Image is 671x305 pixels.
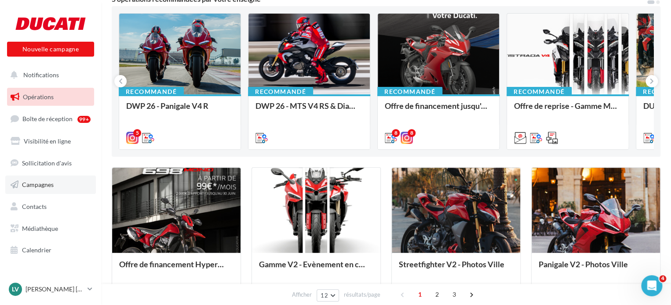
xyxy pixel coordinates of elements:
button: Nouvelle campagne [7,42,94,57]
a: Contacts [5,197,96,216]
a: Lv [PERSON_NAME] [PERSON_NAME] [7,281,94,298]
div: Offre de financement Hypermotard 698 Mono [119,260,233,277]
button: Notifications [5,66,92,84]
span: 3 [447,287,461,301]
a: Campagnes [5,176,96,194]
span: 12 [321,292,328,299]
div: Streetfighter V2 - Photos Ville [399,260,513,277]
span: Afficher [292,291,312,299]
div: 5 [133,129,141,137]
span: résultats/page [344,291,380,299]
div: 8 [392,129,400,137]
span: Contacts [22,203,47,210]
a: Calendrier [5,241,96,259]
span: Notifications [23,71,59,79]
div: Recommandé [248,87,313,97]
span: Opérations [23,93,54,100]
div: Recommandé [119,87,184,97]
button: 12 [317,289,339,301]
span: Campagnes [22,181,54,188]
span: Médiathèque [22,225,58,232]
div: Recommandé [507,87,572,97]
span: Calendrier [22,246,51,254]
span: 4 [659,275,666,282]
div: Recommandé [377,87,442,97]
span: 2 [430,287,444,301]
p: [PERSON_NAME] [PERSON_NAME] [26,285,84,294]
span: Visibilité en ligne [24,137,71,145]
div: 8 [408,129,416,137]
div: DWP 26 - MTS V4 RS & Diavel V4 RS [255,101,363,119]
div: Panigale V2 - Photos Ville [539,260,653,277]
a: Boîte de réception99+ [5,109,96,128]
a: Visibilité en ligne [5,132,96,151]
a: Sollicitation d'avis [5,154,96,172]
span: 1 [413,287,427,301]
a: Médiathèque [5,219,96,238]
div: Offre de reprise - Gamme MTS V4 [514,101,621,119]
span: Lv [12,285,19,294]
a: Opérations [5,88,96,106]
span: Sollicitation d'avis [22,159,72,166]
span: Boîte de réception [22,115,73,122]
div: DWP 26 - Panigale V4 R [126,101,233,119]
div: 99+ [77,116,91,123]
iframe: Intercom live chat [641,275,662,296]
div: Gamme V2 - Evènement en concession [259,260,373,277]
div: Offre de financement jusqu'au 30 septembre [385,101,492,119]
